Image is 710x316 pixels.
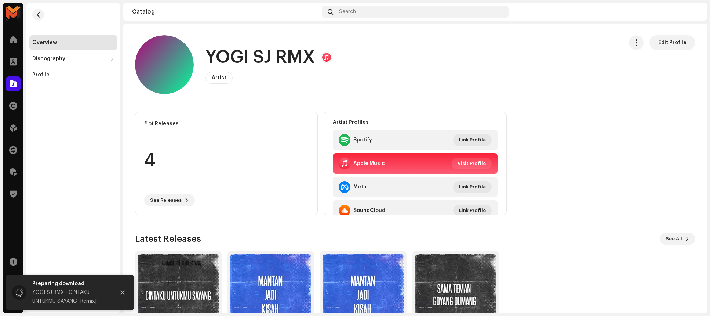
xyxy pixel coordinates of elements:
[666,231,682,246] span: See All
[459,133,486,147] span: Link Profile
[135,233,201,245] h3: Latest Releases
[452,158,492,169] button: Visit Profile
[29,35,117,50] re-m-nav-item: Overview
[29,51,117,66] re-m-nav-dropdown: Discography
[32,288,109,306] div: YOGI SJ RMX - CINTAKU UNTUKMU SAYANG [Remix]
[6,6,21,21] img: 33c9722d-ea17-4ee8-9e7d-1db241e9a290
[453,205,492,216] button: Link Profile
[32,56,65,62] div: Discography
[115,285,130,300] button: Close
[150,193,182,208] span: See Releases
[353,137,372,143] div: Spotify
[205,46,315,69] h1: YOGI SJ RMX
[458,156,486,171] span: Visit Profile
[144,194,195,206] button: See Releases
[353,161,385,166] div: Apple Music
[132,9,319,15] div: Catalog
[32,40,57,46] div: Overview
[658,35,687,50] span: Edit Profile
[32,72,50,78] div: Profile
[212,75,226,80] span: Artist
[649,35,695,50] button: Edit Profile
[339,9,356,15] span: Search
[687,6,698,18] img: c80ab357-ad41-45f9-b05a-ac2c454cf3ef
[453,181,492,193] button: Link Profile
[29,68,117,82] re-m-nav-item: Profile
[144,121,309,127] div: # of Releases
[353,208,385,213] div: SoundCloud
[453,134,492,146] button: Link Profile
[32,279,109,288] div: Preparing download
[353,184,367,190] div: Meta
[135,112,318,215] re-o-card-data: # of Releases
[660,233,695,245] button: See All
[333,119,369,125] strong: Artist Profiles
[459,203,486,218] span: Link Profile
[459,180,486,194] span: Link Profile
